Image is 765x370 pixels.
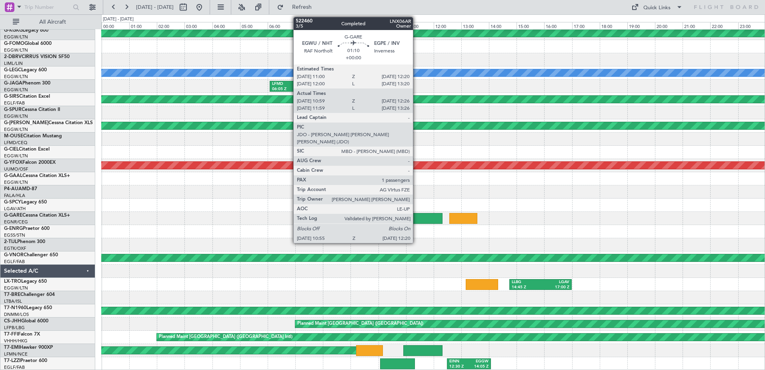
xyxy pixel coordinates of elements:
[350,22,378,29] div: 09:00
[4,306,26,310] span: T7-N1960
[4,121,93,125] a: G-[PERSON_NAME]Cessna Citation XLS
[4,68,21,72] span: G-LEGC
[4,28,23,33] span: G-KGKG
[4,312,29,318] a: DNMM/LOS
[4,338,28,344] a: VHHH/HKG
[4,325,25,331] a: LFPB/LBG
[102,22,129,29] div: 00:00
[4,200,21,205] span: G-SPCY
[24,1,70,13] input: Trip Number
[4,193,25,199] a: FALA/HLA
[4,28,48,33] a: G-KGKGLegacy 600
[461,22,489,29] div: 13:00
[600,22,627,29] div: 18:00
[4,187,22,191] span: P4-AUA
[378,22,406,29] div: 10:00
[4,179,28,185] a: EGGW/LTN
[297,318,423,330] div: Planned Maint [GEOGRAPHIC_DATA] ([GEOGRAPHIC_DATA])
[103,16,134,23] div: [DATE] - [DATE]
[4,173,70,178] a: G-GAALCessna Citation XLS+
[4,232,25,238] a: EGSS/STN
[4,245,26,251] a: EGTK/OXF
[4,134,62,139] a: M-OUSECitation Mustang
[541,280,569,285] div: LGAV
[4,332,18,337] span: T7-FFI
[4,345,20,350] span: T7-EMI
[517,22,544,29] div: 15:00
[4,107,60,112] a: G-SPURCessna Citation II
[295,22,323,29] div: 07:00
[434,22,461,29] div: 12:00
[449,359,469,364] div: EINN
[272,86,298,92] div: 06:05 Z
[4,34,28,40] a: EGGW/LTN
[4,239,17,244] span: 2-TIJL
[4,68,47,72] a: G-LEGCLegacy 600
[159,331,292,343] div: Planned Maint [GEOGRAPHIC_DATA] ([GEOGRAPHIC_DATA] Intl)
[4,306,52,310] a: T7-N1960Legacy 650
[4,292,55,297] a: T7-BREChallenger 604
[643,4,671,12] div: Quick Links
[4,160,56,165] a: G-YFOXFalcon 2000EX
[4,253,24,257] span: G-VNOR
[572,22,600,29] div: 17:00
[4,94,50,99] a: G-SIRSCitation Excel
[272,81,298,87] div: LFMD
[4,113,28,119] a: EGGW/LTN
[4,127,28,133] a: EGGW/LTN
[298,81,325,87] div: EGGW
[4,213,22,218] span: G-GARE
[4,100,25,106] a: EGLF/FAB
[541,285,569,290] div: 17:00 Z
[4,319,48,324] a: CS-JHHGlobal 6000
[9,16,87,28] button: All Aircraft
[4,54,22,59] span: 2-DBRV
[4,351,28,357] a: LFMN/NCE
[4,292,20,297] span: T7-BRE
[4,226,23,231] span: G-ENRG
[21,19,84,25] span: All Aircraft
[4,47,28,53] a: EGGW/LTN
[4,358,47,363] a: T7-LZZIPraetor 600
[212,22,240,29] div: 04:00
[4,166,28,172] a: UUMO/OSF
[4,41,24,46] span: G-FOMO
[4,285,28,291] a: EGGW/LTN
[4,74,28,80] a: EGGW/LTN
[4,173,22,178] span: G-GAAL
[4,279,47,284] a: LX-TROLegacy 650
[4,345,53,350] a: T7-EMIHawker 900XP
[4,213,70,218] a: G-GARECessna Citation XLS+
[4,219,28,225] a: EGNR/CEG
[4,187,37,191] a: P4-AUAMD-87
[406,22,434,29] div: 11:00
[157,22,184,29] div: 02:00
[4,206,26,212] a: LGAV/ATH
[4,153,28,159] a: EGGW/LTN
[544,22,572,29] div: 16:00
[655,22,683,29] div: 20:00
[4,140,27,146] a: LFMD/CEQ
[512,285,541,290] div: 14:45 Z
[4,279,21,284] span: LX-TRO
[184,22,212,29] div: 03:00
[298,86,325,92] div: 08:10 Z
[4,54,70,59] a: 2-DBRVCIRRUS VISION SF50
[4,253,58,257] a: G-VNORChallenger 650
[273,1,321,14] button: Refresh
[4,358,20,363] span: T7-LZZI
[4,107,22,112] span: G-SPUR
[136,4,174,11] span: [DATE] - [DATE]
[710,22,738,29] div: 22:00
[4,134,23,139] span: M-OUSE
[4,298,22,304] a: LTBA/ISL
[627,1,687,14] button: Quick Links
[4,200,47,205] a: G-SPCYLegacy 650
[469,359,489,364] div: EGGW
[240,22,268,29] div: 05:00
[129,22,157,29] div: 01:00
[4,259,25,265] a: EGLF/FAB
[4,87,28,93] a: EGGW/LTN
[323,22,350,29] div: 08:00
[4,147,50,152] a: G-CIELCitation Excel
